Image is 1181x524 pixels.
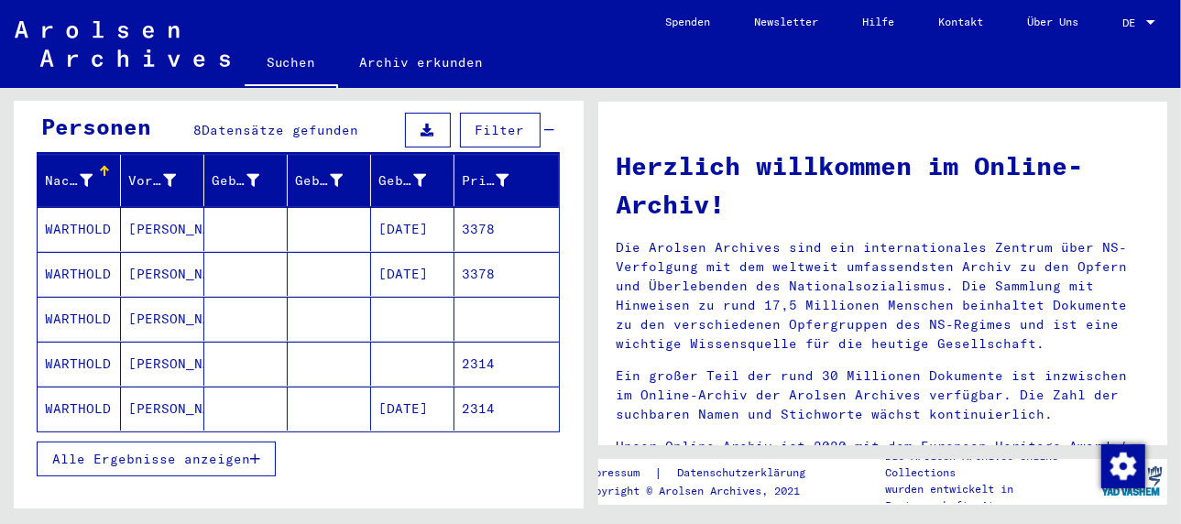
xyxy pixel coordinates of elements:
mat-cell: 3378 [454,207,559,251]
a: Datenschutzerklärung [662,464,827,483]
p: Die Arolsen Archives sind ein internationales Zentrum über NS-Verfolgung mit dem weltweit umfasse... [617,238,1150,354]
mat-cell: WARTHOLD [38,207,121,251]
div: Vorname [128,166,203,195]
mat-cell: WARTHOLD [38,297,121,341]
mat-cell: [DATE] [371,387,454,431]
mat-cell: [PERSON_NAME] [121,297,204,341]
div: | [582,464,827,483]
h1: Herzlich willkommen im Online-Archiv! [617,147,1150,224]
span: Alle Ergebnisse anzeigen [52,451,250,467]
mat-cell: [DATE] [371,207,454,251]
mat-cell: [PERSON_NAME] [121,387,204,431]
span: 8 [193,122,202,138]
div: Vorname [128,171,176,191]
div: Geburt‏ [295,166,370,195]
mat-header-cell: Vorname [121,155,204,206]
mat-cell: WARTHOLD [38,342,121,386]
mat-cell: WARTHOLD [38,387,121,431]
mat-cell: 2314 [454,387,559,431]
mat-cell: [PERSON_NAME] [121,207,204,251]
div: Nachname [45,166,120,195]
div: Geburtsdatum [378,166,454,195]
a: Suchen [245,40,338,88]
mat-cell: 3378 [454,252,559,296]
div: Personen [41,110,151,143]
button: Alle Ergebnisse anzeigen [37,442,276,476]
img: Arolsen_neg.svg [15,21,230,67]
div: Geburtsname [212,171,259,191]
mat-cell: [PERSON_NAME] [121,252,204,296]
p: Unser Online-Archiv ist 2020 mit dem European Heritage Award / Europa Nostra Award 2020 ausgezeic... [617,437,1150,495]
button: Filter [460,113,541,147]
mat-header-cell: Geburt‏ [288,155,371,206]
mat-header-cell: Prisoner # [454,155,559,206]
span: DE [1122,16,1143,29]
div: Nachname [45,171,93,191]
a: Archiv erkunden [338,40,506,84]
mat-header-cell: Nachname [38,155,121,206]
a: Impressum [582,464,654,483]
mat-header-cell: Geburtsdatum [371,155,454,206]
img: Zustimmung ändern [1101,444,1145,488]
p: Copyright © Arolsen Archives, 2021 [582,483,827,499]
img: yv_logo.png [1098,458,1166,504]
div: Geburt‏ [295,171,343,191]
mat-header-cell: Geburtsname [204,155,288,206]
span: Datensätze gefunden [202,122,358,138]
mat-cell: 2314 [454,342,559,386]
span: Filter [476,122,525,138]
p: wurden entwickelt in Partnerschaft mit [885,481,1096,514]
div: Geburtsname [212,166,287,195]
mat-cell: [DATE] [371,252,454,296]
div: Prisoner # [462,166,537,195]
mat-cell: WARTHOLD [38,252,121,296]
p: Die Arolsen Archives Online-Collections [885,448,1096,481]
mat-cell: [PERSON_NAME] [121,342,204,386]
div: Prisoner # [462,171,509,191]
div: Geburtsdatum [378,171,426,191]
p: Ein großer Teil der rund 30 Millionen Dokumente ist inzwischen im Online-Archiv der Arolsen Archi... [617,366,1150,424]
